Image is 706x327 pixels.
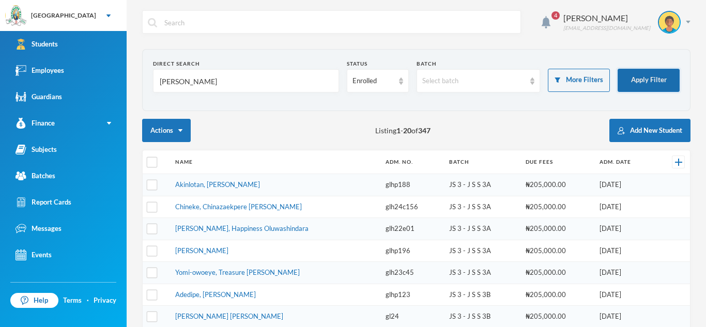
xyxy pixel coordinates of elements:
div: Messages [16,223,62,234]
td: ₦205,000.00 [520,240,595,262]
a: Help [10,293,58,308]
td: JS 3 - J S S 3A [444,218,520,240]
td: ₦205,000.00 [520,262,595,284]
td: [DATE] [594,196,656,218]
th: Name [170,150,380,174]
div: Batches [16,170,55,181]
td: JS 3 - J S S 3A [444,196,520,218]
td: JS 3 - J S S 3B [444,284,520,306]
b: 347 [418,126,431,135]
div: Select batch [422,76,526,86]
div: Batch [417,60,541,68]
span: 4 [551,11,560,20]
button: Actions [142,119,191,142]
div: Enrolled [352,76,394,86]
td: JS 3 - J S S 3A [444,240,520,262]
div: Guardians [16,91,62,102]
a: Chineke, Chinazaekpere [PERSON_NAME] [175,203,302,211]
div: · [87,295,89,306]
a: Terms [63,295,82,306]
td: glhp196 [380,240,444,262]
button: Add New Student [609,119,690,142]
td: [DATE] [594,284,656,306]
div: Status [347,60,409,68]
a: Yomi-owoeye, Treasure [PERSON_NAME] [175,268,300,276]
img: logo [6,6,26,26]
img: + [675,159,682,166]
td: glh22e01 [380,218,444,240]
td: [DATE] [594,240,656,262]
a: Adedipe, [PERSON_NAME] [175,290,256,299]
td: [DATE] [594,218,656,240]
div: Events [16,250,52,260]
td: glhp188 [380,174,444,196]
div: Subjects [16,144,57,155]
td: JS 3 - J S S 3A [444,174,520,196]
td: ₦205,000.00 [520,284,595,306]
td: ₦205,000.00 [520,196,595,218]
td: glh24c156 [380,196,444,218]
td: [DATE] [594,262,656,284]
b: 1 [396,126,401,135]
td: glh23c45 [380,262,444,284]
a: [PERSON_NAME] [PERSON_NAME] [175,312,283,320]
div: [GEOGRAPHIC_DATA] [31,11,96,20]
th: Adm. No. [380,150,444,174]
div: [PERSON_NAME] [563,12,650,24]
td: JS 3 - J S S 3A [444,262,520,284]
a: [PERSON_NAME] [175,246,228,255]
div: Students [16,39,58,50]
div: Report Cards [16,197,71,208]
a: [PERSON_NAME], Happiness Oluwashindara [175,224,309,232]
a: Privacy [94,295,116,306]
img: STUDENT [659,12,680,33]
td: ₦205,000.00 [520,218,595,240]
td: [DATE] [594,174,656,196]
a: Akinlotan, [PERSON_NAME] [175,180,260,189]
div: [EMAIL_ADDRESS][DOMAIN_NAME] [563,24,650,32]
th: Due Fees [520,150,595,174]
span: Listing - of [375,125,431,136]
th: Batch [444,150,520,174]
input: Name, Admin No, Phone number, Email Address [159,70,333,93]
div: Direct Search [153,60,339,68]
button: More Filters [548,69,610,92]
b: 20 [403,126,411,135]
div: Finance [16,118,55,129]
td: glhp123 [380,284,444,306]
th: Adm. Date [594,150,656,174]
input: Search [163,11,515,34]
td: ₦205,000.00 [520,174,595,196]
div: Employees [16,65,64,76]
button: Apply Filter [618,69,680,92]
img: search [148,18,157,27]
